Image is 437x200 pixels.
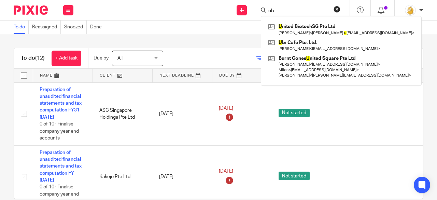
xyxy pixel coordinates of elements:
[268,8,329,14] input: Search
[93,82,152,145] td: ASC Singapore Holdings Pte Ltd
[152,82,212,145] td: [DATE]
[52,51,81,66] a: + Add task
[219,106,233,111] span: [DATE]
[40,87,82,120] a: Preparation of unaudited financial statements and tax computation FY31 [DATE]
[338,173,389,180] div: ---
[64,21,87,34] a: Snoozed
[334,6,340,13] button: Clear
[94,55,109,62] p: Due by
[90,21,105,34] a: Done
[117,56,123,61] span: All
[32,21,61,34] a: Reassigned
[279,109,310,117] span: Not started
[14,5,48,15] img: Pixie
[338,110,389,117] div: ---
[279,172,310,180] span: Not started
[21,55,45,62] h1: To do
[40,150,82,183] a: Preparation of unaudited financial statements and tax computation FY [DATE]
[14,21,29,34] a: To do
[219,169,233,174] span: [DATE]
[405,5,416,16] img: MicrosoftTeams-image.png
[35,55,45,61] span: (12)
[40,122,79,141] span: 0 of 10 · Finalise company year end accounts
